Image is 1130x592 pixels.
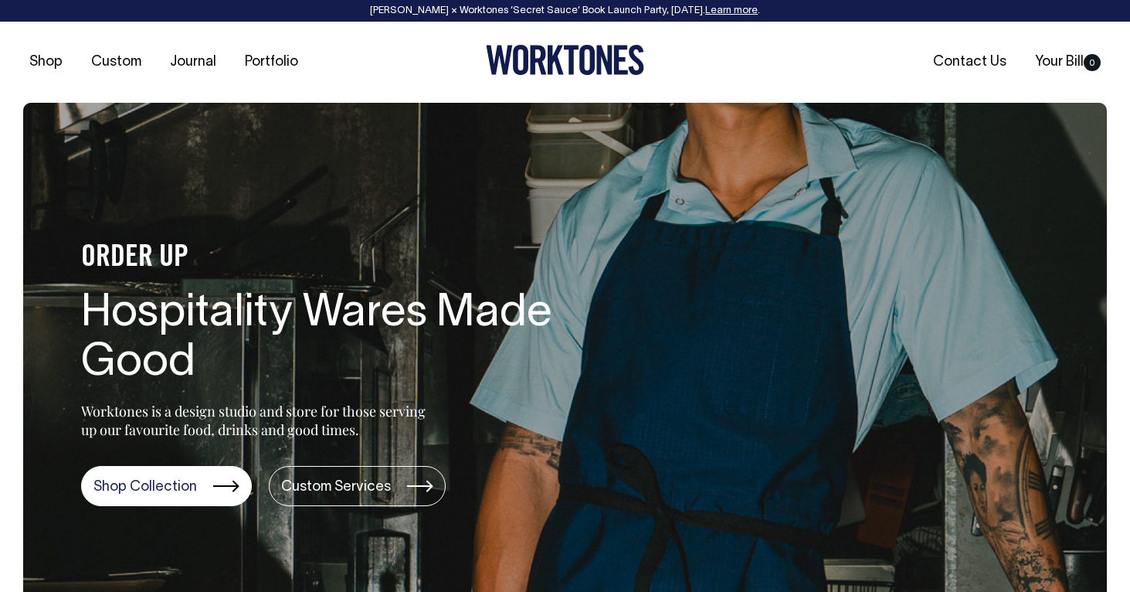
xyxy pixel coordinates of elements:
[239,49,304,75] a: Portfolio
[1029,49,1107,75] a: Your Bill0
[81,242,575,274] h4: ORDER UP
[85,49,148,75] a: Custom
[23,49,69,75] a: Shop
[81,466,252,506] a: Shop Collection
[164,49,222,75] a: Journal
[1084,54,1101,71] span: 0
[269,466,446,506] a: Custom Services
[81,402,433,439] p: Worktones is a design studio and store for those serving up our favourite food, drinks and good t...
[15,5,1115,16] div: [PERSON_NAME] × Worktones ‘Secret Sauce’ Book Launch Party, [DATE]. .
[927,49,1013,75] a: Contact Us
[81,290,575,389] h1: Hospitality Wares Made Good
[705,6,758,15] a: Learn more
